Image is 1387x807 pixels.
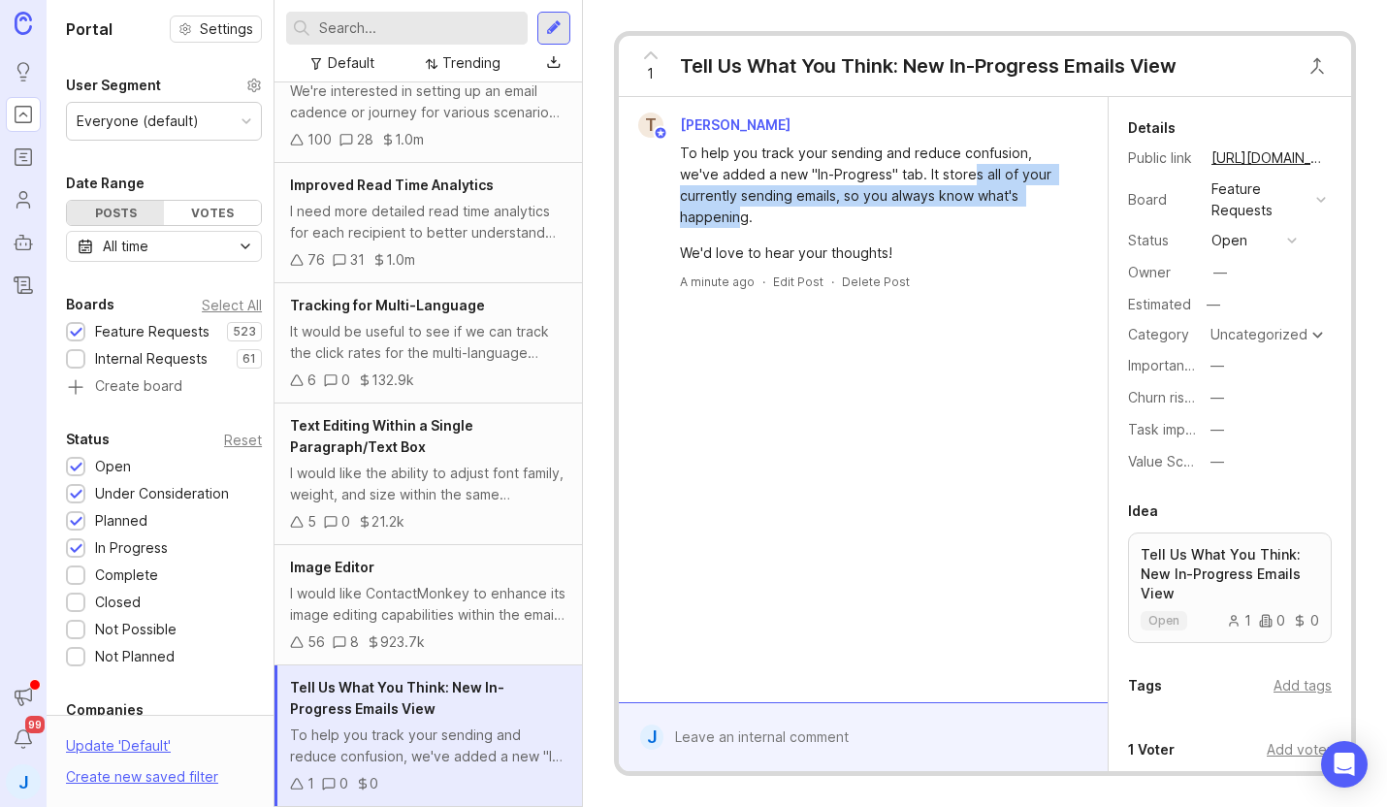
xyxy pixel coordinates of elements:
div: 1.0m [395,129,424,150]
div: Owner [1128,262,1196,283]
div: Update ' Default ' [66,735,171,766]
p: 523 [233,324,256,339]
div: 28 [357,129,373,150]
div: 1 Voter [1128,738,1175,761]
div: Open Intercom Messenger [1321,741,1368,788]
div: User Segment [66,74,161,97]
div: It would be useful to see if we can track the click rates for the multi-language feature. Being a... [290,321,566,364]
div: Complete [95,565,158,586]
div: Public link [1128,147,1196,169]
span: 1 [647,63,654,84]
div: · [762,274,765,290]
div: 76 [307,249,325,271]
span: Image Editor [290,559,374,575]
div: 0 [341,370,350,391]
div: In Progress [95,537,168,559]
a: Create board [66,379,262,397]
div: 31 [350,249,365,271]
div: 100 [307,129,332,150]
span: Tell Us What You Think: New In-Progress Emails View [290,679,504,717]
a: Improved Read Time AnalyticsI need more detailed read time analytics for each recipient to better... [274,163,582,283]
div: — [1210,451,1224,472]
div: — [1213,262,1227,283]
div: Not Possible [95,619,177,640]
div: — [1210,387,1224,408]
div: Not Planned [95,646,175,667]
div: 8 [350,631,359,653]
div: Boards [66,293,114,316]
a: Cadence SendingWe're interested in setting up an email cadence or journey for various scenarios, ... [274,43,582,163]
a: Image EditorI would like ContactMonkey to enhance its image editing capabilities within the email... [274,545,582,665]
div: Add tags [1274,675,1332,696]
div: — [1210,355,1224,376]
a: [URL][DOMAIN_NAME] [1206,145,1332,171]
img: member badge [653,126,667,141]
span: Settings [200,19,253,39]
div: Feature Requests [1211,178,1308,221]
div: Posts [67,201,164,225]
p: open [1148,613,1179,629]
div: I would like ContactMonkey to enhance its image editing capabilities within the email builder. Sp... [290,583,566,626]
input: Search... [319,17,520,39]
div: Internal Requests [95,348,208,370]
div: Companies [66,698,144,722]
div: 0 [1293,614,1319,628]
div: Status [1128,230,1196,251]
div: 5 [307,511,316,533]
div: 56 [307,631,325,653]
div: Everyone (default) [77,111,199,132]
a: Tracking for Multi-LanguageIt would be useful to see if we can track the click rates for the mult... [274,283,582,403]
button: Notifications [6,722,41,757]
a: Ideas [6,54,41,89]
div: Board [1128,189,1196,210]
div: Edit Post [773,274,823,290]
div: Select All [202,300,262,310]
div: Reset [224,435,262,445]
label: Task impact [1128,421,1206,437]
img: Canny Home [15,12,32,34]
div: Date Range [66,172,145,195]
a: Text Editing Within a Single Paragraph/Text BoxI would like the ability to adjust font family, we... [274,403,582,545]
div: We'd love to hear your thoughts! [680,242,1069,264]
label: Churn risk? [1128,389,1200,405]
div: Status [66,428,110,451]
div: 1 [307,773,314,794]
div: — [1210,419,1224,440]
div: Delete Post [842,274,910,290]
div: 21.2k [371,511,404,533]
div: — [1201,292,1226,317]
div: 1.0m [386,249,415,271]
div: Feature Requests [95,321,210,342]
div: To help you track your sending and reduce confusion, we've added a new "In-Progress" tab. It stor... [290,725,566,767]
a: T[PERSON_NAME] [627,113,806,138]
label: Importance [1128,357,1201,373]
a: Settings [170,16,262,43]
button: J [6,764,41,799]
div: Open [95,456,131,477]
div: Idea [1128,500,1158,523]
div: 0 [1259,614,1285,628]
p: 61 [242,351,256,367]
div: Tags [1128,674,1162,697]
div: 132.9k [371,370,414,391]
a: A minute ago [680,274,755,290]
div: Votes [164,201,261,225]
a: Tell Us What You Think: New In-Progress Emails ViewTo help you track your sending and reduce conf... [274,665,582,807]
div: T [638,113,663,138]
div: Planned [95,510,147,532]
a: Tell Us What You Think: New In-Progress Emails Viewopen100 [1128,533,1332,643]
span: 99 [25,716,45,733]
div: We're interested in setting up an email cadence or journey for various scenarios, like onboarding... [290,81,566,123]
div: Estimated [1128,298,1191,311]
span: Improved Read Time Analytics [290,177,494,193]
svg: toggle icon [230,239,261,254]
div: 1 [1227,614,1251,628]
button: Close button [1298,47,1337,85]
div: Uncategorized [1210,328,1307,341]
div: I would like the ability to adjust font family, weight, and size within the same paragraph or tex... [290,463,566,505]
a: Roadmaps [6,140,41,175]
div: 6 [307,370,316,391]
div: Add voter [1267,739,1332,760]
